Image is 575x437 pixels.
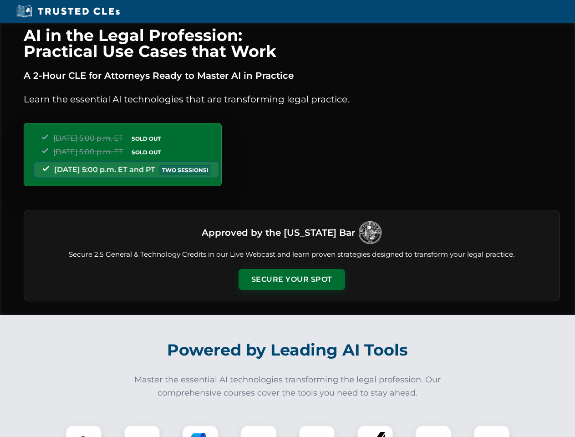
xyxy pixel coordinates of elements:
img: Logo [359,221,382,244]
span: [DATE] 5:00 p.m. ET [53,134,123,142]
p: Learn the essential AI technologies that are transforming legal practice. [24,92,560,107]
h3: Approved by the [US_STATE] Bar [202,224,355,241]
span: [DATE] 5:00 p.m. ET [53,147,123,156]
p: A 2-Hour CLE for Attorneys Ready to Master AI in Practice [24,68,560,83]
span: SOLD OUT [128,147,164,157]
span: SOLD OUT [128,134,164,143]
img: Trusted CLEs [14,5,122,18]
h1: AI in the Legal Profession: Practical Use Cases that Work [24,27,560,59]
h2: Powered by Leading AI Tools [36,334,540,366]
p: Master the essential AI technologies transforming the legal profession. Our comprehensive courses... [128,373,447,400]
button: Secure Your Spot [239,269,345,290]
p: Secure 2.5 General & Technology Credits in our Live Webcast and learn proven strategies designed ... [35,249,549,260]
